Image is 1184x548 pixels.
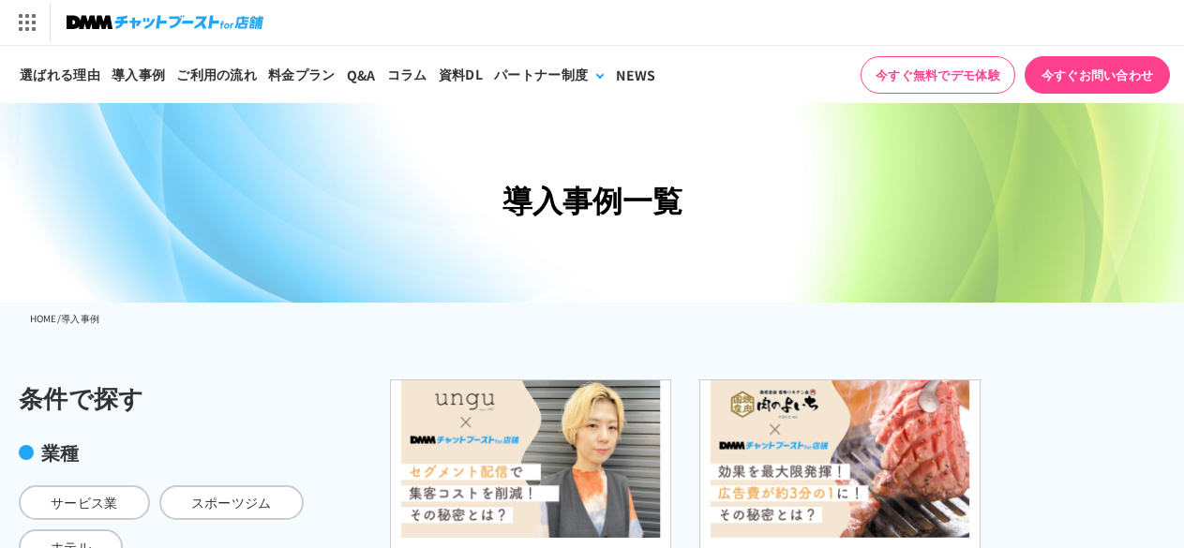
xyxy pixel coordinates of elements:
[382,46,433,103] a: コラム
[171,46,262,103] a: ご利用の流れ
[14,46,106,103] a: 選ばれる理由
[861,56,1015,94] a: 今すぐ無料でデモ体験
[433,46,488,103] a: 資料DL
[494,65,588,84] div: パートナー制度
[262,46,341,103] a: 料金プラン
[30,311,57,325] a: HOME
[19,438,319,467] div: 業種
[1025,56,1170,94] a: 今すぐお問い合わせ
[67,9,263,36] img: チャットブーストfor店舗
[30,177,1155,223] h1: 導入事例一覧
[341,46,382,103] a: Q&A
[106,46,171,103] a: 導入事例
[61,307,99,330] li: 導入事例
[19,379,319,416] div: 条件で探す
[19,485,150,520] span: サービス業
[159,485,304,520] span: スポーツジム
[610,46,661,103] a: NEWS
[57,307,61,330] li: /
[3,3,50,42] img: サービス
